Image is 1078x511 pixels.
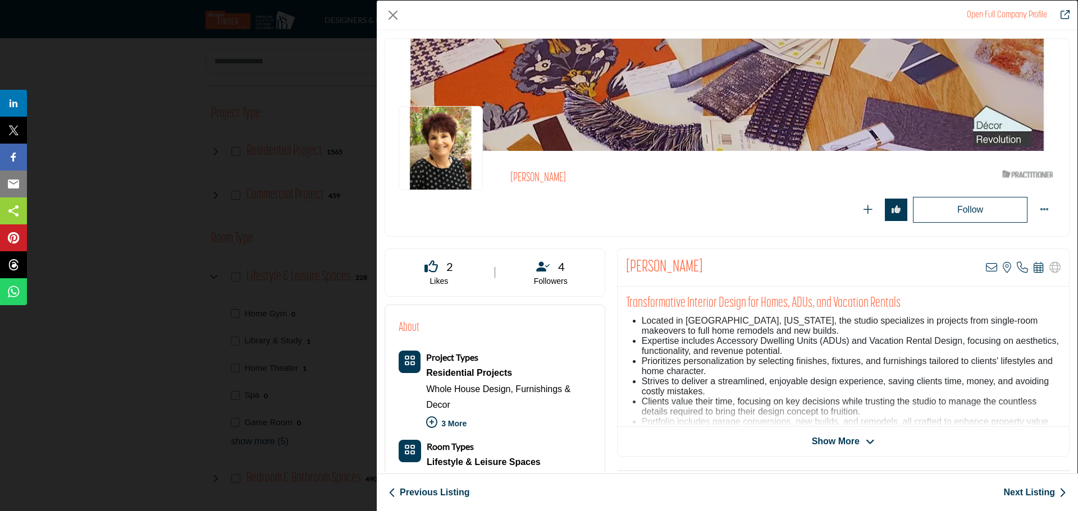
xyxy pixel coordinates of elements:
a: Project Types [426,353,478,362]
a: Lifestyle & Leisure Spaces [427,454,561,471]
a: Redirect to karen-steinberg [1053,8,1070,22]
button: Category Icon [399,351,421,373]
h2: About [399,319,419,337]
button: Redirect to login page [885,199,907,221]
a: Whole House Design, [426,384,513,394]
p: Followers [511,276,591,287]
button: Category Icon [399,440,421,462]
img: karen-steinberg logo [399,106,483,190]
a: Room Types [427,442,474,452]
button: Redirect to login page [857,199,879,221]
a: Residential Projects [426,365,591,381]
p: Likes [399,276,479,287]
li: Clients value their time, focusing on key decisions while trusting the studio to manage the count... [642,397,1061,417]
img: ASID Qualified Practitioners [1002,167,1053,181]
h2: Karen Steinberg [626,257,703,278]
span: 2 [446,258,453,275]
b: Room Types [427,441,474,452]
span: Show More [812,435,860,448]
h2: [PERSON_NAME] [510,171,819,186]
div: Types of projects range from simple residential renovations to highly complex commercial initiati... [426,365,591,381]
p: 3 More [426,413,591,438]
a: Next Listing [1003,486,1066,499]
button: Redirect to login [913,197,1027,223]
a: Furnishings & Decor [426,384,570,409]
button: More Options [1033,199,1056,221]
b: Project Types [426,352,478,362]
li: Prioritizes personalization by selecting finishes, fixtures, and furnishings tailored to clients'... [642,356,1061,376]
h2: Transformative Interior Design for Homes, ADUs, and Vacation Rentals [626,295,1061,312]
a: Previous Listing [389,486,469,499]
li: Strives to deliver a streamlined, enjoyable design experience, saving clients time, money, and av... [642,376,1061,397]
span: 4 [558,258,565,275]
li: Expertise includes Accessory Dwelling Units (ADUs) and Vacation Rental Design, focusing on aesthe... [642,336,1061,356]
button: Close [385,7,401,24]
a: Redirect to karen-steinberg [967,11,1047,20]
li: Located in [GEOGRAPHIC_DATA], [US_STATE], the studio specializes in projects from single-room mak... [642,316,1061,336]
li: Portfolio includes garage conversions, new builds, and remodels, all crafted to enhance property ... [642,417,1061,437]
